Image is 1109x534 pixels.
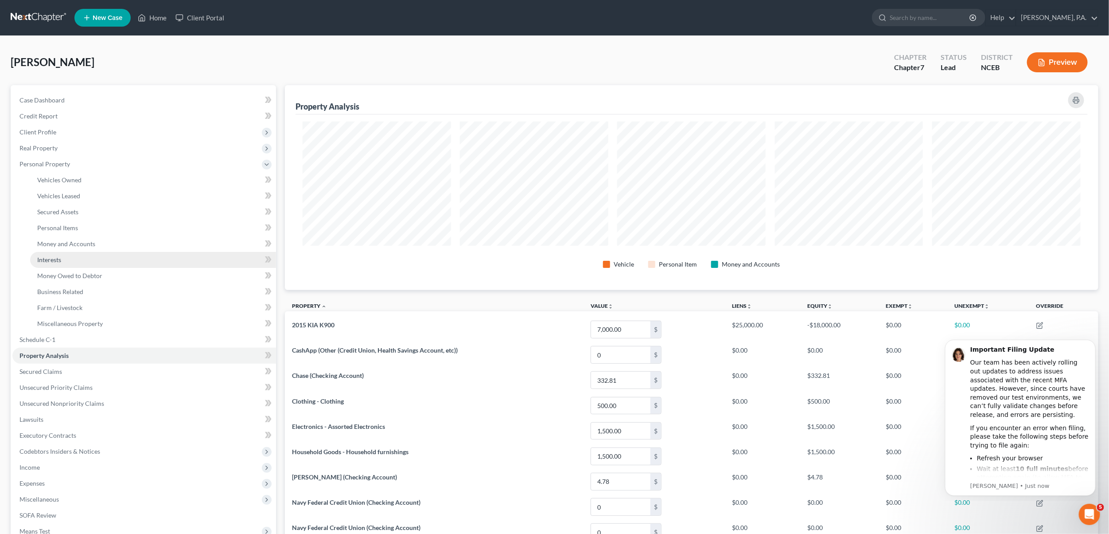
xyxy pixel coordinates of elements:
a: Secured Claims [12,364,276,380]
a: Valueunfold_more [591,302,613,309]
a: Liensunfold_more [732,302,752,309]
a: [PERSON_NAME], P.A. [1016,10,1098,26]
span: Lawsuits [19,416,43,423]
i: expand_less [321,304,327,309]
td: $0.00 [725,368,800,393]
span: [PERSON_NAME] (Checking Account) [292,473,397,481]
a: Unsecured Nonpriority Claims [12,396,276,412]
iframe: Intercom live chat [1079,504,1100,525]
div: $ [650,423,661,440]
td: $500.00 [800,393,879,418]
td: $0.00 [725,444,800,469]
a: Unsecured Priority Claims [12,380,276,396]
td: $0.00 [947,317,1029,342]
span: Personal Items [37,224,78,232]
span: Real Property [19,144,58,152]
iframe: Intercom notifications message [932,331,1109,501]
input: 0.00 [591,473,650,490]
td: $0.00 [879,418,948,444]
button: Preview [1027,52,1088,72]
i: unfold_more [827,304,833,309]
a: Vehicles Leased [30,188,276,204]
td: $0.00 [879,469,948,494]
td: $0.00 [879,393,948,418]
td: $0.00 [725,342,800,367]
span: Vehicles Owned [37,176,82,184]
a: Schedule C-1 [12,332,276,348]
i: unfold_more [984,304,989,309]
span: Case Dashboard [19,96,65,104]
a: Lawsuits [12,412,276,428]
i: unfold_more [747,304,752,309]
div: Lead [941,63,967,73]
span: Business Related [37,288,83,295]
span: Unsecured Nonpriority Claims [19,400,104,407]
td: $4.78 [800,469,879,494]
div: District [981,52,1013,63]
input: 0.00 [591,499,650,515]
a: Unexemptunfold_more [954,302,989,309]
div: $ [650,397,661,414]
span: Expenses [19,479,45,487]
a: Money Owed to Debtor [30,268,276,284]
span: Client Profile [19,128,56,136]
div: $ [650,499,661,515]
td: $0.00 [725,495,800,520]
span: Unsecured Priority Claims [19,384,93,391]
td: $1,500.00 [800,418,879,444]
td: $0.00 [725,469,800,494]
td: $1,500.00 [800,444,879,469]
div: $ [650,372,661,389]
th: Override [1029,297,1098,317]
span: Miscellaneous [19,495,59,503]
div: Status [941,52,967,63]
a: Business Related [30,284,276,300]
i: unfold_more [608,304,613,309]
td: $0.00 [725,418,800,444]
a: Exemptunfold_more [886,302,913,309]
span: Navy Federal Credit Union (Checking Account) [292,499,420,506]
span: Income [19,463,40,471]
div: Money and Accounts [722,260,780,269]
a: Property Analysis [12,348,276,364]
td: $332.81 [800,368,879,393]
a: Interests [30,252,276,268]
div: Vehicle [614,260,634,269]
span: CashApp (Other (Credit Union, Health Savings Account, etc)) [292,346,458,354]
span: SOFA Review [19,511,56,519]
td: $25,000.00 [725,317,800,342]
span: 2015 KIA K900 [292,321,335,329]
input: Search by name... [890,9,971,26]
span: Farm / Livestock [37,304,82,311]
div: Chapter [894,63,926,73]
div: $ [650,448,661,465]
td: $0.00 [879,342,948,367]
td: $0.00 [879,444,948,469]
a: Client Portal [171,10,229,26]
span: Secured Assets [37,208,78,216]
a: Money and Accounts [30,236,276,252]
div: Chapter [894,52,926,63]
input: 0.00 [591,372,650,389]
input: 0.00 [591,346,650,363]
span: Electronics - Assorted Electronics [292,423,385,430]
input: 0.00 [591,397,650,414]
a: Home [133,10,171,26]
span: 7 [920,63,924,71]
a: Executory Contracts [12,428,276,444]
a: Credit Report [12,108,276,124]
td: $0.00 [800,342,879,367]
a: SOFA Review [12,507,276,523]
span: Personal Property [19,160,70,168]
a: Farm / Livestock [30,300,276,316]
div: NCEB [981,63,1013,73]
